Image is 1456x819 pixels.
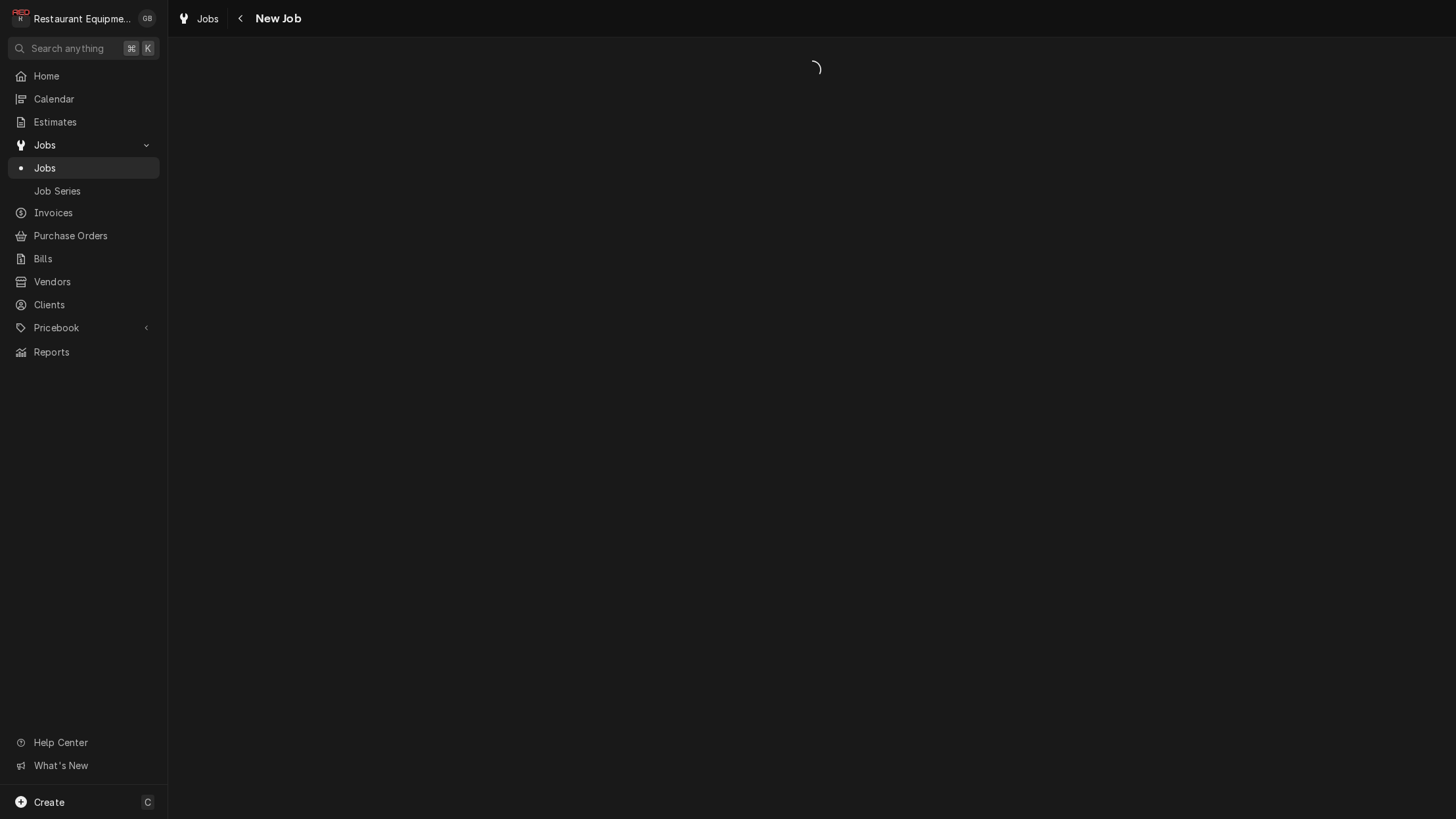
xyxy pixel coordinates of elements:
[34,161,153,175] span: Jobs
[34,229,153,243] span: Purchase Orders
[145,41,151,55] span: K
[8,248,160,269] a: Bills
[231,8,252,29] button: Navigate back
[8,134,160,156] a: Go to Jobs
[252,10,302,28] span: New Job
[8,37,160,60] button: Search anything⌘K
[197,12,219,26] span: Jobs
[8,755,160,776] a: Go to What's New
[34,115,153,129] span: Estimates
[172,8,225,30] a: Jobs
[127,41,136,55] span: ⌘
[8,111,160,133] a: Estimates
[8,225,160,246] a: Purchase Orders
[8,341,160,363] a: Reports
[8,294,160,316] a: Clients
[34,797,64,808] span: Create
[34,298,153,312] span: Clients
[12,9,30,28] div: Restaurant Equipment Diagnostics's Avatar
[34,275,153,289] span: Vendors
[34,252,153,266] span: Bills
[8,88,160,110] a: Calendar
[168,56,1456,83] span: Loading...
[145,795,151,809] span: C
[138,9,156,28] div: Gary Beaver's Avatar
[32,41,104,55] span: Search anything
[34,12,131,26] div: Restaurant Equipment Diagnostics
[34,345,153,359] span: Reports
[8,271,160,292] a: Vendors
[8,157,160,179] a: Jobs
[8,202,160,223] a: Invoices
[34,206,153,220] span: Invoices
[34,92,153,106] span: Calendar
[8,180,160,202] a: Job Series
[12,9,30,28] div: R
[34,138,133,152] span: Jobs
[8,65,160,87] a: Home
[34,184,153,198] span: Job Series
[34,736,152,749] span: Help Center
[8,732,160,753] a: Go to Help Center
[34,69,153,83] span: Home
[34,759,152,772] span: What's New
[8,317,160,339] a: Go to Pricebook
[34,321,133,335] span: Pricebook
[138,9,156,28] div: GB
